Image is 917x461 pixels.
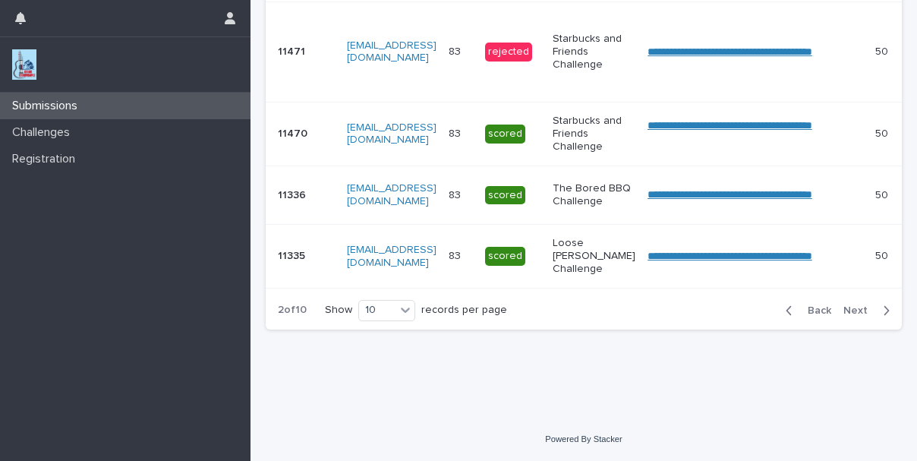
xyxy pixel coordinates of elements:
p: 11471 [278,43,308,58]
a: Powered By Stacker [545,434,622,444]
p: 50 [875,186,891,202]
p: 83 [449,186,464,202]
button: Next [837,304,902,317]
div: scored [485,247,525,266]
p: 11335 [278,247,308,263]
span: Next [843,305,877,316]
div: rejected [485,43,532,62]
p: Submissions [6,99,90,113]
p: 83 [449,125,464,141]
a: [EMAIL_ADDRESS][DOMAIN_NAME] [347,40,436,64]
p: 11336 [278,186,309,202]
p: Challenges [6,125,82,140]
a: [EMAIL_ADDRESS][DOMAIN_NAME] [347,122,436,146]
span: Back [799,305,831,316]
p: Starbucks and Friends Challenge [553,33,635,71]
p: The Bored BBQ Challenge [553,182,635,208]
p: Starbucks and Friends Challenge [553,115,635,153]
p: Loose [PERSON_NAME] Challenge [553,237,635,275]
p: 83 [449,247,464,263]
div: 10 [359,302,395,318]
p: 50 [875,247,891,263]
p: 11470 [278,125,310,141]
p: 83 [449,43,464,58]
button: Back [774,304,837,317]
p: 50 [875,43,891,58]
div: scored [485,125,525,144]
p: Show [325,304,352,317]
img: jxsLJbdS1eYBI7rVAS4p [12,49,36,80]
p: 50 [875,125,891,141]
div: scored [485,186,525,205]
p: Registration [6,152,87,166]
a: [EMAIL_ADDRESS][DOMAIN_NAME] [347,183,436,207]
p: records per page [421,304,507,317]
p: 2 of 10 [266,292,319,329]
a: [EMAIL_ADDRESS][DOMAIN_NAME] [347,245,436,268]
